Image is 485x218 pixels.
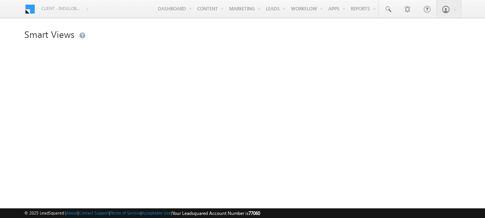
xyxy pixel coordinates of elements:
[24,28,74,40] span: Smart Views
[41,5,82,12] span: Client - indglobal1 (77060)
[79,210,109,215] a: Contact Support
[172,210,260,216] span: Your Leadsquared Account Number is
[110,210,140,215] a: Terms of Service
[24,209,260,217] span: © 2025 LeadSquared | | | | |
[248,210,260,216] span: 77060
[66,210,78,215] a: About
[142,210,171,215] a: Acceptable Use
